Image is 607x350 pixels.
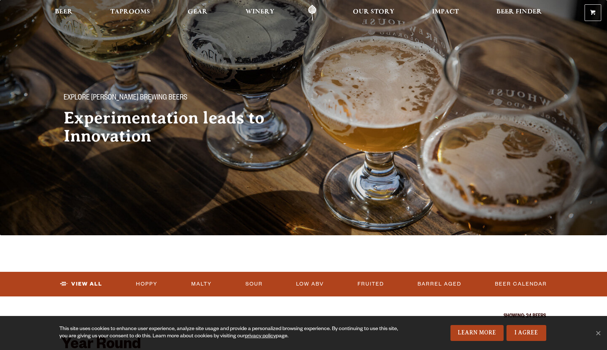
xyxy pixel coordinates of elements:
a: Beer Finder [492,5,547,21]
a: Beer Calendar [492,276,550,292]
a: Gear [183,5,212,21]
a: Impact [427,5,463,21]
span: Impact [432,9,459,15]
a: Beer [50,5,77,21]
span: Our Story [353,9,394,15]
span: Gear [188,9,208,15]
a: I Agree [506,325,546,341]
a: Fruited [355,276,387,292]
a: Taprooms [106,5,155,21]
span: Beer [55,9,73,15]
p: Showing: 24 Beers [61,314,546,320]
a: Low ABV [293,276,327,292]
span: Beer Finder [496,9,542,15]
a: Learn More [450,325,504,341]
a: Our Story [348,5,399,21]
a: Odell Home [299,5,326,21]
div: This site uses cookies to enhance user experience, analyze site usage and provide a personalized ... [59,326,402,340]
span: Explore [PERSON_NAME] Brewing Beers [64,94,187,103]
a: View All [57,276,105,292]
a: privacy policy [245,334,276,340]
a: Malty [188,276,215,292]
h2: Experimentation leads to Innovation [64,109,289,145]
a: Hoppy [133,276,161,292]
span: Winery [245,9,274,15]
a: Barrel Aged [415,276,464,292]
span: Taprooms [110,9,150,15]
a: Winery [241,5,279,21]
span: No [594,329,602,337]
a: Sour [243,276,266,292]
